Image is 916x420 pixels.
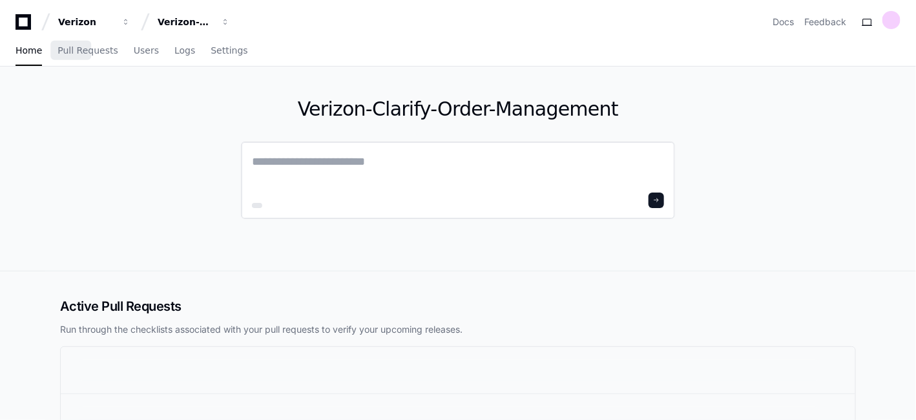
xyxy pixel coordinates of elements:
[134,36,159,66] a: Users
[53,10,136,34] button: Verizon
[16,36,42,66] a: Home
[152,10,235,34] button: Verizon-Clarify-Order-Management
[158,16,213,28] div: Verizon-Clarify-Order-Management
[174,47,195,54] span: Logs
[60,297,856,315] h2: Active Pull Requests
[211,36,247,66] a: Settings
[211,47,247,54] span: Settings
[60,323,856,336] p: Run through the checklists associated with your pull requests to verify your upcoming releases.
[58,16,114,28] div: Verizon
[804,16,846,28] button: Feedback
[134,47,159,54] span: Users
[57,47,118,54] span: Pull Requests
[57,36,118,66] a: Pull Requests
[241,98,675,121] h1: Verizon-Clarify-Order-Management
[773,16,794,28] a: Docs
[174,36,195,66] a: Logs
[16,47,42,54] span: Home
